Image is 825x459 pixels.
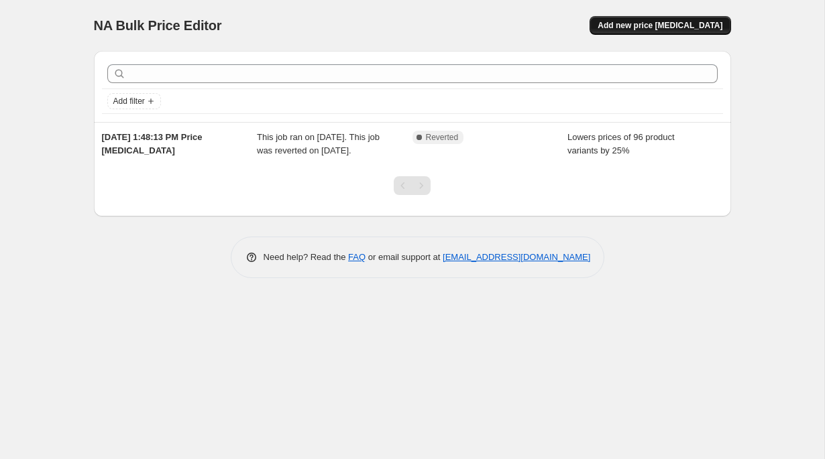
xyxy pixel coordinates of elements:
[426,132,459,143] span: Reverted
[94,18,222,33] span: NA Bulk Price Editor
[590,16,730,35] button: Add new price [MEDICAL_DATA]
[567,132,675,155] span: Lowers prices of 96 product variants by 25%
[394,176,431,195] nav: Pagination
[113,96,145,107] span: Add filter
[598,20,722,31] span: Add new price [MEDICAL_DATA]
[264,252,349,262] span: Need help? Read the
[366,252,443,262] span: or email support at
[257,132,380,155] span: This job ran on [DATE]. This job was reverted on [DATE].
[443,252,590,262] a: [EMAIL_ADDRESS][DOMAIN_NAME]
[102,132,203,155] span: [DATE] 1:48:13 PM Price [MEDICAL_DATA]
[107,93,161,109] button: Add filter
[348,252,366,262] a: FAQ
